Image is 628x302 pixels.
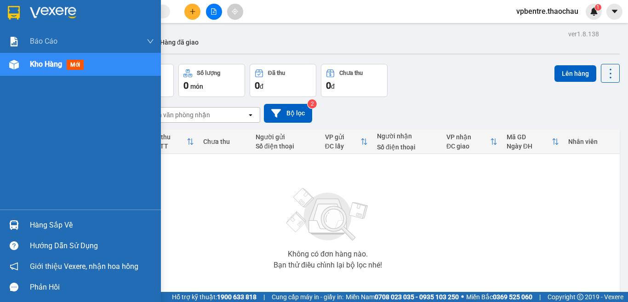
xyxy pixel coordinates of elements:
[595,4,601,11] sup: 1
[377,143,437,151] div: Số điện thoại
[446,142,490,150] div: ĐC giao
[320,130,372,154] th: Toggle SortBy
[10,241,18,250] span: question-circle
[325,142,360,150] div: ĐC lấy
[147,130,199,154] th: Toggle SortBy
[8,6,20,20] img: logo-vxr
[250,64,316,97] button: Đã thu0đ
[9,60,19,69] img: warehouse-icon
[9,220,19,230] img: warehouse-icon
[30,280,154,294] div: Phản hồi
[260,83,263,90] span: đ
[466,292,532,302] span: Miền Bắc
[274,262,382,269] div: Bạn thử điều chỉnh lại bộ lọc nhé!
[30,35,57,47] span: Báo cáo
[442,130,502,154] th: Toggle SortBy
[190,83,203,90] span: món
[288,251,368,258] div: Không có đơn hàng nào.
[232,8,238,15] span: aim
[493,293,532,301] strong: 0369 525 060
[264,104,312,123] button: Bộ lọc
[247,111,254,119] svg: open
[67,60,84,70] span: mới
[211,8,217,15] span: file-add
[217,293,257,301] strong: 1900 633 818
[325,133,360,141] div: VP gửi
[375,293,459,301] strong: 0708 023 035 - 0935 103 250
[577,294,583,300] span: copyright
[346,292,459,302] span: Miền Nam
[554,65,596,82] button: Lên hàng
[203,138,246,145] div: Chưa thu
[184,4,200,20] button: plus
[272,292,343,302] span: Cung cấp máy in - giấy in:
[178,64,245,97] button: Số lượng0món
[308,99,317,108] sup: 2
[256,133,316,141] div: Người gửi
[147,110,210,120] div: Chọn văn phòng nhận
[9,37,19,46] img: solution-icon
[172,292,257,302] span: Hỗ trợ kỹ thuật:
[10,283,18,291] span: message
[507,133,552,141] div: Mã GD
[256,142,316,150] div: Số điện thoại
[197,70,220,76] div: Số lượng
[227,4,243,20] button: aim
[590,7,598,16] img: icon-new-feature
[183,80,188,91] span: 0
[331,83,335,90] span: đ
[255,80,260,91] span: 0
[263,292,265,302] span: |
[611,7,619,16] span: caret-down
[268,70,285,76] div: Đã thu
[151,133,187,141] div: Đã thu
[568,138,615,145] div: Nhân viên
[502,130,564,154] th: Toggle SortBy
[606,4,622,20] button: caret-down
[377,132,437,140] div: Người nhận
[507,142,552,150] div: Ngày ĐH
[147,38,154,45] span: down
[339,70,363,76] div: Chưa thu
[10,262,18,271] span: notification
[596,4,599,11] span: 1
[461,295,464,299] span: ⚪️
[151,142,187,150] div: HTTT
[30,60,62,68] span: Kho hàng
[189,8,196,15] span: plus
[30,261,138,272] span: Giới thiệu Vexere, nhận hoa hồng
[568,29,599,39] div: ver 1.8.138
[321,64,388,97] button: Chưa thu0đ
[446,133,490,141] div: VP nhận
[509,6,586,17] span: vpbentre.thaochau
[30,239,154,253] div: Hướng dẫn sử dụng
[30,218,154,232] div: Hàng sắp về
[206,4,222,20] button: file-add
[326,80,331,91] span: 0
[539,292,541,302] span: |
[282,182,374,247] img: svg+xml;base64,PHN2ZyBjbGFzcz0ibGlzdC1wbHVnX19zdmciIHhtbG5zPSJodHRwOi8vd3d3LnczLm9yZy8yMDAwL3N2Zy...
[153,31,206,53] button: Hàng đã giao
